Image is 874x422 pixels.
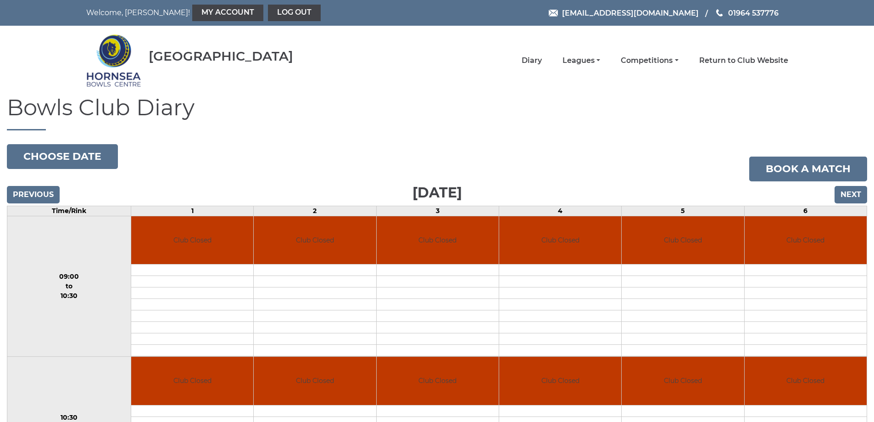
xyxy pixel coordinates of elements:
[522,56,542,66] a: Diary
[728,8,779,17] span: 01964 537776
[835,186,867,203] input: Next
[254,216,376,264] td: Club Closed
[86,28,141,93] img: Hornsea Bowls Centre
[549,7,699,19] a: Email [EMAIL_ADDRESS][DOMAIN_NAME]
[254,206,376,216] td: 2
[715,7,779,19] a: Phone us 01964 537776
[622,357,744,405] td: Club Closed
[745,216,867,264] td: Club Closed
[7,96,867,130] h1: Bowls Club Diary
[131,206,253,216] td: 1
[499,206,621,216] td: 4
[7,186,60,203] input: Previous
[716,9,723,17] img: Phone us
[131,357,253,405] td: Club Closed
[562,56,600,66] a: Leagues
[562,8,699,17] span: [EMAIL_ADDRESS][DOMAIN_NAME]
[699,56,788,66] a: Return to Club Website
[268,5,321,21] a: Log out
[499,216,621,264] td: Club Closed
[7,144,118,169] button: Choose date
[86,5,371,21] nav: Welcome, [PERSON_NAME]!
[499,357,621,405] td: Club Closed
[377,216,499,264] td: Club Closed
[254,357,376,405] td: Club Closed
[622,206,744,216] td: 5
[7,216,131,357] td: 09:00 to 10:30
[131,216,253,264] td: Club Closed
[377,357,499,405] td: Club Closed
[745,357,867,405] td: Club Closed
[149,49,293,63] div: [GEOGRAPHIC_DATA]
[376,206,499,216] td: 3
[622,216,744,264] td: Club Closed
[749,157,867,181] a: Book a match
[192,5,263,21] a: My Account
[7,206,131,216] td: Time/Rink
[744,206,867,216] td: 6
[621,56,678,66] a: Competitions
[549,10,558,17] img: Email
